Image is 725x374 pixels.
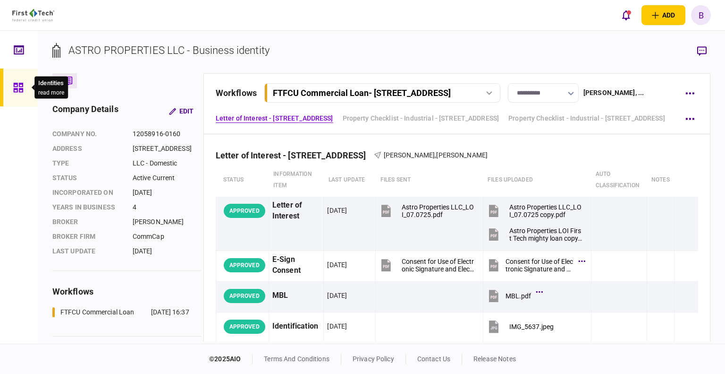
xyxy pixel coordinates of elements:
[52,188,123,198] div: incorporated on
[52,158,123,168] div: Type
[12,9,54,21] img: client company logo
[402,258,474,273] div: Consent for Use of Electronic Signature and Electronic Disclosures Agreement Editable.pdf
[52,232,123,242] div: broker firm
[506,292,531,300] div: MBL.pdf
[133,158,201,168] div: LLC - Domestic
[216,150,374,160] div: Letter of Interest - [STREET_ADDRESS]
[272,200,320,222] div: Letter of Interest
[38,78,64,88] div: Identities
[216,164,269,197] th: status
[327,206,347,215] div: [DATE]
[487,224,583,245] button: Astro Properties LOI First Tech mighty loan copy.pdf
[327,260,347,270] div: [DATE]
[52,246,123,256] div: last update
[327,291,347,300] div: [DATE]
[343,113,499,123] a: Property Checklist - Industrial - [STREET_ADDRESS]
[509,323,554,331] div: IMG_5637.jpeg
[509,203,583,218] div: Astro Properties LLC_LOI_07.0725 copy.pdf
[641,5,685,25] button: open adding identity options
[324,164,376,197] th: last update
[133,188,201,198] div: [DATE]
[52,173,123,183] div: status
[133,173,201,183] div: Active Current
[583,88,644,98] div: [PERSON_NAME] , ...
[487,339,554,361] button: IMG_5638.jpeg
[133,232,201,242] div: CommCap
[353,355,394,363] a: privacy policy
[272,285,320,306] div: MBL
[379,254,474,276] button: Consent for Use of Electronic Signature and Electronic Disclosures Agreement Editable.pdf
[52,307,189,317] a: FTFCU Commercial Loan[DATE] 16:37
[402,203,474,218] div: Astro Properties LLC_LOI_07.0725.pdf
[647,164,674,197] th: notes
[591,164,647,197] th: auto classification
[133,129,201,139] div: 12058916-0160
[264,355,329,363] a: terms and conditions
[273,88,451,98] div: FTFCU Commercial Loan - [STREET_ADDRESS]
[209,354,253,364] div: © 2025 AIO
[224,204,265,218] div: APPROVED
[487,200,583,221] button: Astro Properties LLC_LOI_07.0725 copy.pdf
[473,355,516,363] a: release notes
[52,217,123,227] div: Broker
[133,246,201,256] div: [DATE]
[487,254,583,276] button: Consent for Use of Electronic Signature and Electronic Disclosures Agreement Editable.pdf
[376,164,483,197] th: files sent
[384,151,435,159] span: [PERSON_NAME]
[417,355,450,363] a: contact us
[216,113,333,123] a: Letter of Interest - [STREET_ADDRESS]
[379,200,474,221] button: Astro Properties LLC_LOI_07.0725.pdf
[224,258,265,272] div: APPROVED
[691,5,711,25] button: B
[327,322,347,331] div: [DATE]
[509,227,583,242] div: Astro Properties LOI First Tech mighty loan copy.pdf
[52,202,123,212] div: years in business
[38,89,64,96] button: read more
[52,285,201,298] div: workflows
[483,164,591,197] th: Files uploaded
[133,217,201,227] div: [PERSON_NAME]
[264,83,500,103] button: FTFCU Commercial Loan- [STREET_ADDRESS]
[151,307,189,317] div: [DATE] 16:37
[52,103,118,120] div: company details
[60,307,135,317] div: FTFCU Commercial Loan
[272,254,320,276] div: E-Sign Consent
[216,87,257,99] div: workflows
[269,164,324,197] th: Information item
[133,144,201,154] div: [STREET_ADDRESS]
[52,129,123,139] div: company no.
[224,320,265,334] div: APPROVED
[161,103,201,120] button: Edit
[487,285,540,306] button: MBL.pdf
[435,151,436,159] span: ,
[508,113,665,123] a: Property Checklist - Industrial - [STREET_ADDRESS]
[616,5,636,25] button: open notifications list
[224,289,265,303] div: APPROVED
[436,151,488,159] span: [PERSON_NAME]
[272,316,320,337] div: Identification
[52,144,123,154] div: address
[487,316,554,337] button: IMG_5637.jpeg
[133,202,201,212] div: 4
[68,43,270,58] div: ASTRO PROPERTIES LLC - Business identity
[506,258,573,273] div: Consent for Use of Electronic Signature and Electronic Disclosures Agreement Editable.pdf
